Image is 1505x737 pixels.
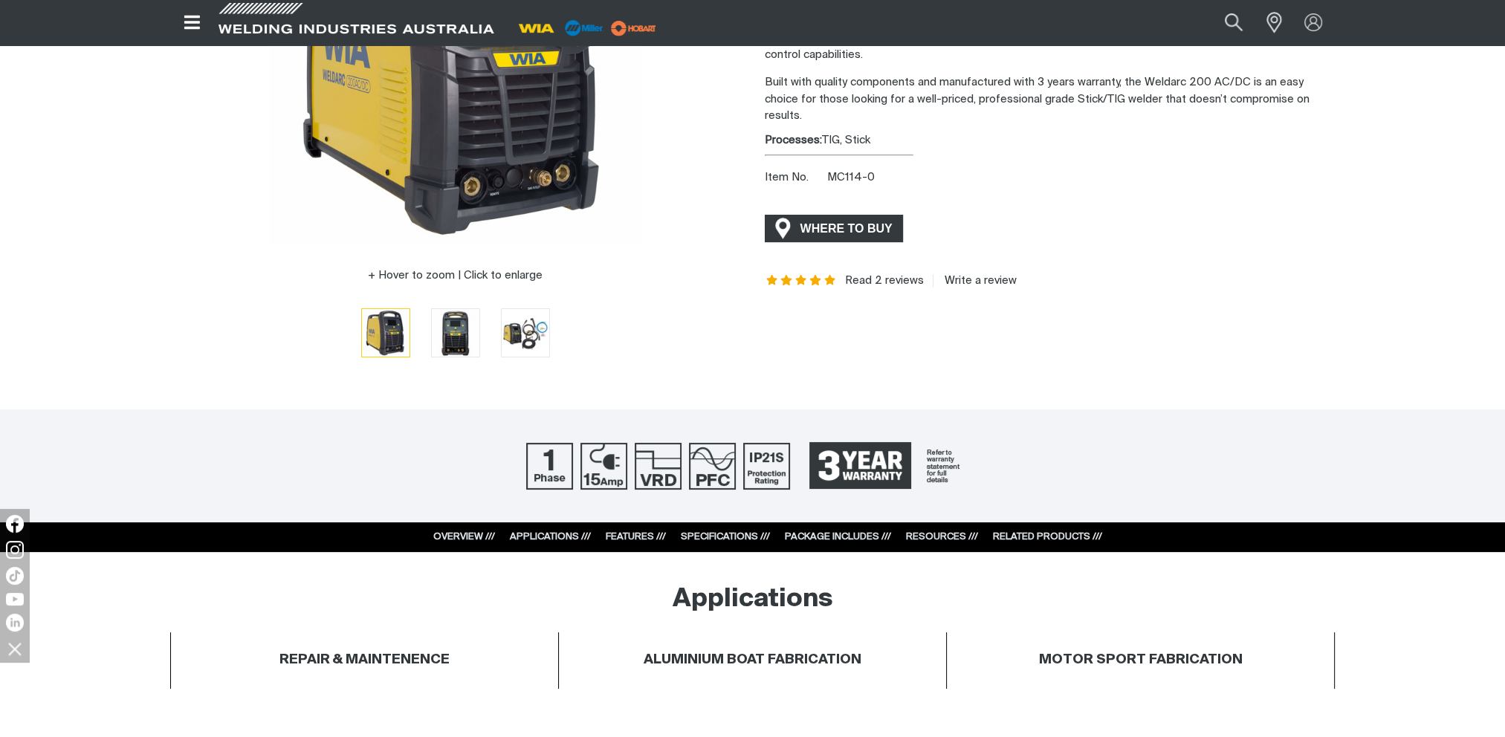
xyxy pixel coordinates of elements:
a: WHERE TO BUY [765,215,904,242]
input: Product name or item number... [1189,6,1258,39]
img: hide socials [2,636,27,661]
button: Go to slide 3 [501,308,550,357]
img: IP21S Protection Rating [743,443,790,490]
img: TikTok [6,567,24,585]
a: FEATURES /// [606,532,666,542]
span: Rating: 5 [765,276,838,286]
img: YouTube [6,593,24,605]
button: Hover to zoom | Click to enlarge [359,267,551,285]
span: Item No. [765,169,825,186]
span: WHERE TO BUY [791,217,902,241]
img: Single Phase [526,443,573,490]
h4: REPAIR & MAINTENENCE [279,652,450,669]
img: LinkedIn [6,614,24,632]
a: Write a review [933,274,1017,288]
button: Go to slide 2 [431,308,480,357]
img: 15 Amp Supply Plug [580,443,627,490]
button: Search products [1208,6,1259,39]
span: MC114-0 [827,172,875,183]
img: Voltage Reduction Device [635,443,682,490]
a: RESOURCES /// [906,532,978,542]
a: 3 Year Warranty [797,435,979,496]
a: RELATED PRODUCTS /// [993,532,1102,542]
h4: ALUMINIUM BOAT FABRICATION [644,652,861,669]
strong: Processes: [765,134,822,146]
a: APPLICATIONS /// [510,532,591,542]
a: PACKAGE INCLUDES /// [785,532,891,542]
img: Power Factor Correction [689,443,736,490]
img: Facebook [6,515,24,533]
a: Read 2 reviews [845,274,924,288]
img: Weldarc 200 AC/DC [502,309,549,356]
img: Instagram [6,541,24,559]
img: Weldarc 200 AC/DC [362,309,410,357]
h4: MOTOR SPORT FABRICATION [1039,652,1243,669]
img: Weldarc 200 AC/DC [432,309,479,357]
img: miller [606,17,661,39]
button: Go to slide 1 [361,308,410,357]
a: SPECIFICATIONS /// [681,532,770,542]
h2: Applications [673,583,833,616]
a: OVERVIEW /// [433,532,495,542]
p: Built with quality components and manufactured with 3 years warranty, the Weldarc 200 AC/DC is an... [765,74,1336,125]
a: miller [606,22,661,33]
div: TIG, Stick [765,132,1336,149]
